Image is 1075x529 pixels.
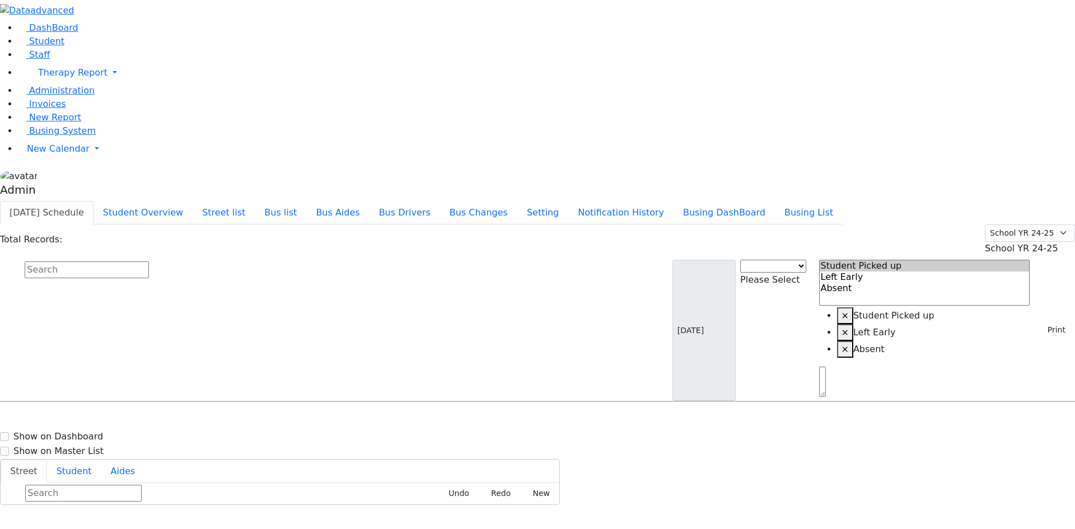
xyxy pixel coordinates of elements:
span: Please Select [740,274,800,285]
button: Undo [436,485,474,502]
button: Aides [101,460,145,483]
select: Default select example [985,224,1075,242]
div: Street [1,483,559,504]
button: Redo [479,485,516,502]
li: Student Picked up [837,307,1030,324]
a: DashBoard [18,22,78,33]
button: Busing List [775,201,843,224]
button: Bus Changes [440,201,517,224]
a: Staff [18,49,50,60]
button: Print [1034,321,1071,339]
option: Left Early [820,271,1030,283]
span: Staff [29,49,50,60]
li: Absent [837,341,1030,358]
button: Street [1,460,47,483]
button: Student Overview [94,201,193,224]
span: DashBoard [29,22,78,33]
span: × [842,327,849,338]
option: Student Picked up [820,260,1030,271]
span: School YR 24-25 [985,243,1058,254]
a: Therapy Report [18,62,1075,84]
span: New Calendar [27,143,90,154]
a: Administration [18,85,95,96]
button: Busing DashBoard [674,201,775,224]
span: × [842,344,849,354]
a: New Report [18,112,81,123]
a: Busing System [18,125,96,136]
option: Absent [820,283,1030,294]
input: Search [25,261,149,278]
button: Bus list [255,201,306,224]
span: Absent [853,344,885,354]
span: × [842,310,849,321]
button: Notification History [568,201,674,224]
a: Invoices [18,99,66,109]
button: Setting [517,201,568,224]
input: Search [25,485,142,502]
button: Remove item [837,341,853,358]
li: Left Early [837,324,1030,341]
button: Bus Aides [306,201,369,224]
button: Bus Drivers [370,201,440,224]
a: Student [18,36,64,46]
button: Remove item [837,324,853,341]
span: Administration [29,85,95,96]
button: Street list [193,201,255,224]
span: Student Picked up [853,310,934,321]
button: Remove item [837,307,853,324]
span: Therapy Report [38,67,107,78]
a: New Calendar [18,138,1075,160]
label: Show on Master List [13,444,104,458]
span: Student [29,36,64,46]
button: New [520,485,555,502]
span: New Report [29,112,81,123]
span: Invoices [29,99,66,109]
label: Show on Dashboard [13,430,103,443]
textarea: Search [819,367,826,397]
button: Student [47,460,101,483]
span: Busing System [29,125,96,136]
span: Left Early [853,327,896,338]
